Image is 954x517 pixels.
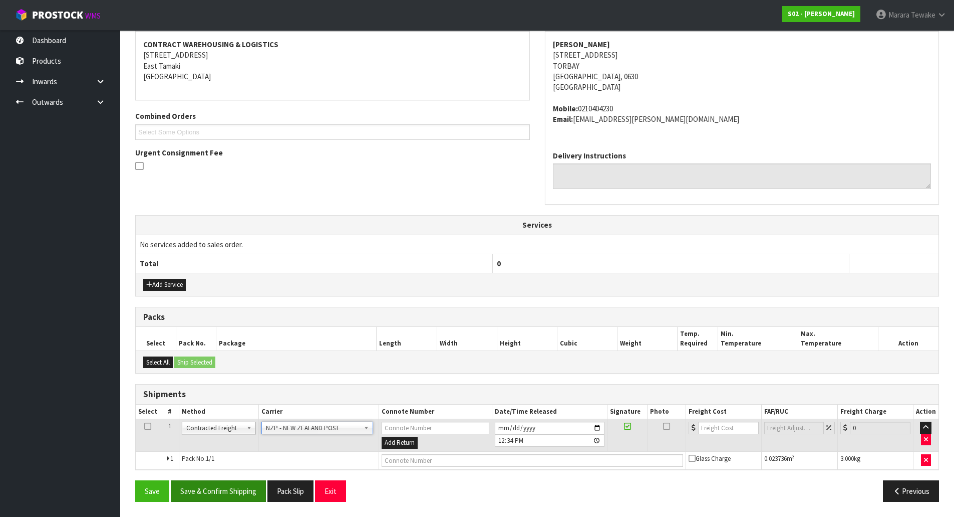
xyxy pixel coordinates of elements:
[698,422,759,434] input: Freight Cost
[179,451,379,469] td: Pack No.
[135,111,196,121] label: Combined Orders
[382,422,489,434] input: Connote Number
[761,405,837,419] th: FAF/RUC
[678,327,718,351] th: Temp. Required
[764,454,787,463] span: 0.023736
[798,327,878,351] th: Max. Temperature
[764,422,824,434] input: Freight Adjustment
[883,480,939,502] button: Previous
[266,422,359,434] span: NZP - NEW ZEALAND POST
[557,327,617,351] th: Cubic
[176,327,216,351] th: Pack No.
[617,327,678,351] th: Weight
[553,114,573,124] strong: email
[437,327,497,351] th: Width
[170,454,173,463] span: 1
[143,390,931,399] h3: Shipments
[267,480,313,502] button: Pack Slip
[143,39,522,82] address: [STREET_ADDRESS] East Tamaki [GEOGRAPHIC_DATA]
[607,405,647,419] th: Signature
[259,405,379,419] th: Carrier
[913,405,938,419] th: Action
[492,405,607,419] th: Date/Time Released
[647,405,686,419] th: Photo
[553,103,931,125] address: 0210404230 [EMAIL_ADDRESS][PERSON_NAME][DOMAIN_NAME]
[186,422,242,434] span: Contracted Freight
[382,454,683,467] input: Connote Number
[135,480,169,502] button: Save
[553,39,931,93] address: [STREET_ADDRESS] TORBAY [GEOGRAPHIC_DATA], 0630 [GEOGRAPHIC_DATA]
[216,327,377,351] th: Package
[788,10,855,18] strong: S02 - [PERSON_NAME]
[174,357,215,369] button: Ship Selected
[840,454,854,463] span: 3.000
[136,216,938,235] th: Services
[850,422,910,434] input: Freight Charge
[838,451,913,469] td: kg
[878,327,938,351] th: Action
[143,40,278,49] strong: CONTRACT WAREHOUSING & LOGISTICS
[553,104,578,113] strong: mobile
[136,235,938,254] td: No services added to sales order.
[171,480,266,502] button: Save & Confirm Shipping
[179,405,259,419] th: Method
[206,454,214,463] span: 1/1
[382,437,418,449] button: Add Return
[136,254,492,273] th: Total
[553,40,610,49] strong: [PERSON_NAME]
[143,357,173,369] button: Select All
[761,451,837,469] td: m
[143,279,186,291] button: Add Service
[85,11,101,21] small: WMS
[379,405,492,419] th: Connote Number
[686,405,762,419] th: Freight Cost
[143,312,931,322] h3: Packs
[15,9,28,21] img: cube-alt.png
[136,327,176,351] th: Select
[888,10,909,20] span: Marara
[135,147,223,158] label: Urgent Consignment Fee
[838,405,913,419] th: Freight Charge
[315,480,346,502] button: Exit
[136,405,160,419] th: Select
[718,327,798,351] th: Min. Temperature
[497,327,557,351] th: Height
[911,10,935,20] span: Tewake
[377,327,437,351] th: Length
[553,150,626,161] label: Delivery Instructions
[689,454,731,463] span: Glass Charge
[135,4,939,509] span: Ship
[168,422,171,430] span: 1
[782,6,860,22] a: S02 - [PERSON_NAME]
[32,9,83,22] span: ProStock
[497,259,501,268] span: 0
[160,405,179,419] th: #
[792,453,795,460] sup: 3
